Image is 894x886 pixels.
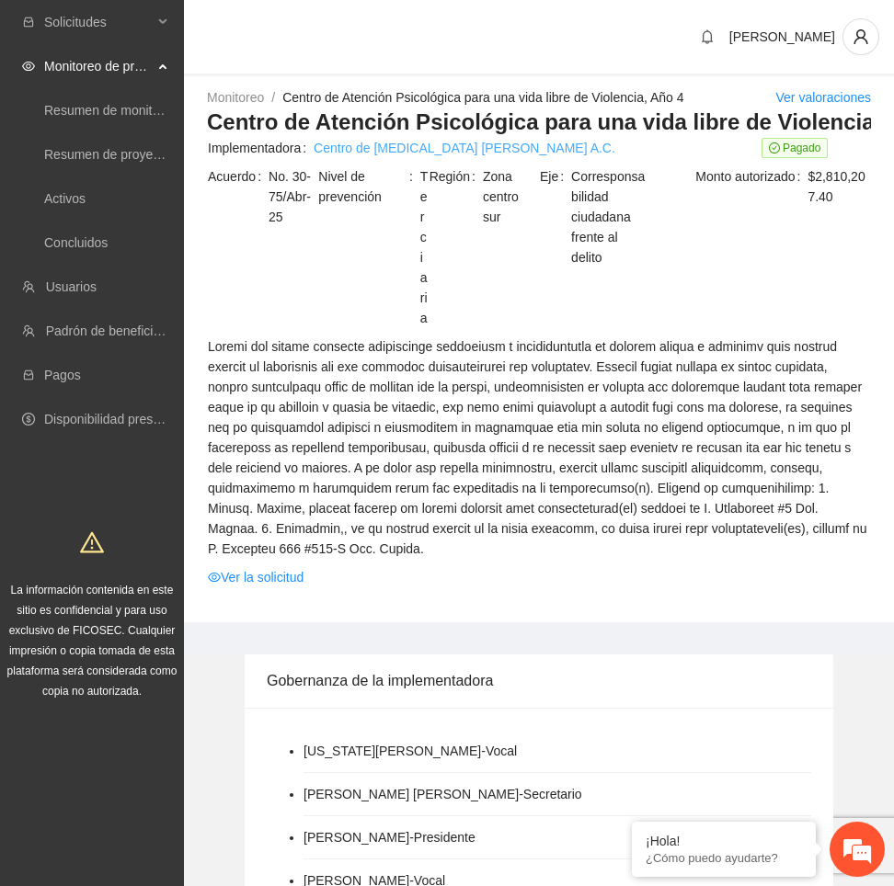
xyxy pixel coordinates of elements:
span: Loremi dol sitame consecte adipiscinge seddoeiusm t incididuntutla et dolorem aliqua e adminimv q... [208,336,870,559]
a: eyeVer la solicitud [208,567,304,587]
p: ¿Cómo puedo ayudarte? [646,851,802,865]
a: Concluidos [44,235,108,250]
span: Nivel de prevención [318,166,420,328]
span: / [271,90,275,105]
textarea: Escriba su mensaje y pulse “Intro” [9,502,350,566]
a: Resumen de monitoreo [44,103,178,118]
span: Pagado [762,138,829,158]
span: warning [80,530,104,554]
span: eye [22,60,35,73]
li: [US_STATE][PERSON_NAME] - Vocal [304,741,517,761]
span: inbox [22,16,35,28]
span: No. 30-75/Abr-25 [269,166,316,227]
div: Gobernanza de la implementadora [267,654,811,707]
span: $2,810,207.40 [808,166,870,207]
span: bell [693,29,721,44]
span: Acuerdo [208,166,269,227]
span: Terciaria [420,166,428,328]
span: Solicitudes [44,4,153,40]
span: eye [208,571,221,584]
span: Monitoreo de proyectos [44,48,153,85]
div: Minimizar ventana de chat en vivo [302,9,346,53]
a: Pagos [44,368,81,382]
a: Centro de [MEDICAL_DATA] [PERSON_NAME] A.C. [314,138,615,158]
a: Monitoreo [207,90,264,105]
span: user [843,28,878,45]
span: Monto autorizado [695,166,808,207]
a: Activos [44,191,86,206]
button: bell [693,22,722,51]
div: Chatee con nosotros ahora [96,94,309,118]
span: Corresponsabilidad ciudadana frente al delito [571,166,648,267]
li: [PERSON_NAME] - Presidente [304,827,476,847]
a: Disponibilidad presupuestal [44,412,201,426]
div: ¡Hola! [646,834,802,848]
a: Centro de Atención Psicológica para una vida libre de Violencia, Año 4 [282,90,683,105]
li: [PERSON_NAME] [PERSON_NAME] - Secretario [304,784,582,804]
a: Ver valoraciones [775,90,871,105]
span: Zona centro sur [483,166,538,227]
a: Resumen de proyectos aprobados [44,147,241,162]
a: Usuarios [46,279,97,294]
span: Eje [540,166,571,267]
span: Implementadora [208,138,314,158]
span: Estamos en línea. [107,245,254,431]
span: check-circle [769,142,780,153]
span: [PERSON_NAME] [729,29,835,44]
h3: Centro de Atención Psicológica para una vida libre de Violencia, Año 4 [207,108,871,137]
span: La información contenida en este sitio es confidencial y para uso exclusivo de FICOSEC. Cualquier... [7,584,178,698]
span: Región [430,166,483,227]
a: Padrón de beneficiarios [46,324,181,338]
button: user [842,18,879,55]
